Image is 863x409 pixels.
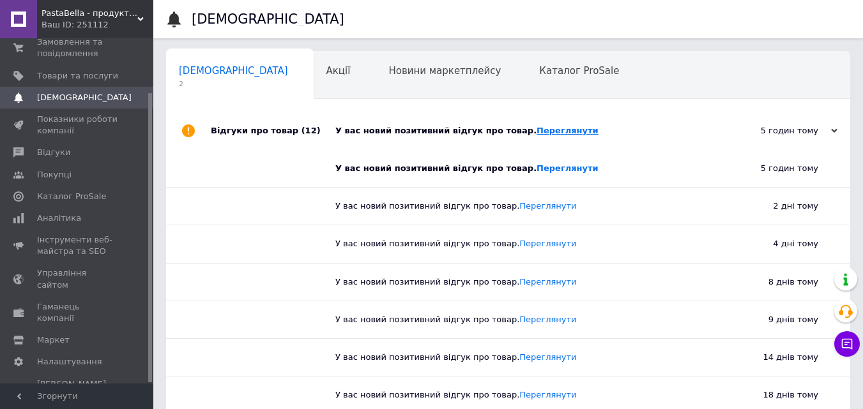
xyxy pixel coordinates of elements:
div: 5 годин тому [710,125,837,137]
span: [DEMOGRAPHIC_DATA] [37,92,132,103]
span: Аналітика [37,212,81,224]
span: Маркет [37,334,70,346]
div: У вас новий позитивний відгук про товар. [335,352,691,363]
span: Гаманець компанії [37,301,118,324]
span: Показники роботи компанії [37,114,118,137]
span: Налаштування [37,356,102,368]
span: 2 [179,79,288,89]
span: Управління сайтом [37,267,118,290]
a: Переглянути [519,201,576,211]
span: Відгуки [37,147,70,158]
a: Переглянути [519,239,576,248]
div: Ваш ID: 251112 [42,19,153,31]
div: 4 дні тому [691,225,850,262]
div: У вас новий позитивний відгук про товар. [335,389,691,401]
a: Переглянути [519,352,576,362]
a: Переглянути [519,315,576,324]
div: 5 годин тому [691,150,850,187]
div: У вас новий позитивний відгук про товар. [335,125,710,137]
span: Каталог ProSale [539,65,619,77]
a: Переглянути [519,277,576,286]
span: (12) [302,126,321,135]
span: [DEMOGRAPHIC_DATA] [179,65,288,77]
div: 14 днів тому [691,339,850,376]
div: Відгуки про товар [211,112,335,150]
h1: [DEMOGRAPHIC_DATA] [192,11,344,27]
span: Товари та послуги [37,70,118,82]
div: У вас новий позитивний відгук про товар. [335,163,691,174]
span: PastaBella - продукти Італії [42,8,137,19]
div: 9 днів тому [691,301,850,338]
div: 8 днів тому [691,264,850,301]
div: У вас новий позитивний відгук про товар. [335,314,691,325]
span: Покупці [37,169,72,181]
a: Переглянути [519,390,576,399]
a: Переглянути [537,126,599,135]
span: Замовлення та повідомлення [37,36,118,59]
a: Переглянути [537,163,599,173]
div: У вас новий позитивний відгук про товар. [335,200,691,212]
div: У вас новий позитивний відгук про товар. [335,276,691,288]
span: Новини маркетплейсу [388,65,501,77]
span: Каталог ProSale [37,191,106,202]
span: Акції [326,65,351,77]
span: Інструменти веб-майстра та SEO [37,234,118,257]
button: Чат з покупцем [834,331,860,357]
div: 2 дні тому [691,188,850,225]
div: У вас новий позитивний відгук про товар. [335,238,691,249]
